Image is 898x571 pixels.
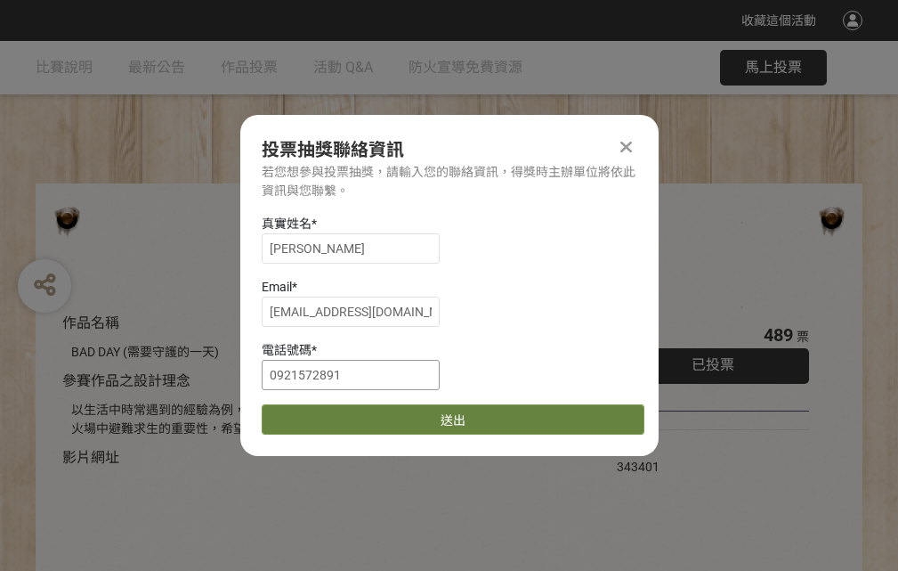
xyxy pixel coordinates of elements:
a: 最新公告 [128,41,185,94]
div: 若您想參與投票抽獎，請輸入您的聯絡資訊，得獎時主辦單位將依此資訊與您聯繫。 [262,163,637,200]
span: 影片網址 [62,449,119,466]
button: 馬上投票 [720,50,827,86]
a: 作品投票 [221,41,278,94]
div: 投票抽獎聯絡資訊 [262,136,637,163]
span: 最新公告 [128,59,185,76]
div: 以生活中時常遇到的經驗為例，透過對比的方式宣傳住宅用火災警報器、家庭逃生計畫及火場中避難求生的重要性，希望透過趣味的短影音讓更多人認識到更多的防火觀念。 [71,401,563,438]
span: 比賽說明 [36,59,93,76]
a: 活動 Q&A [313,41,373,94]
span: 作品投票 [221,59,278,76]
span: Email [262,280,292,294]
span: 收藏這個活動 [741,13,816,28]
div: BAD DAY (需要守護的一天) [71,343,563,362]
a: 防火宣導免費資源 [409,41,522,94]
span: 參賽作品之設計理念 [62,372,190,389]
span: 已投票 [692,356,734,373]
button: 送出 [262,404,644,435]
span: 真實姓名 [262,216,311,231]
a: 比賽說明 [36,41,93,94]
span: 防火宣導免費資源 [409,59,522,76]
iframe: Facebook Share [664,439,753,457]
span: 活動 Q&A [313,59,373,76]
span: 489 [764,324,793,346]
span: 馬上投票 [745,59,802,76]
span: 票 [797,330,809,344]
span: 作品名稱 [62,314,119,331]
span: 電話號碼 [262,343,311,357]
